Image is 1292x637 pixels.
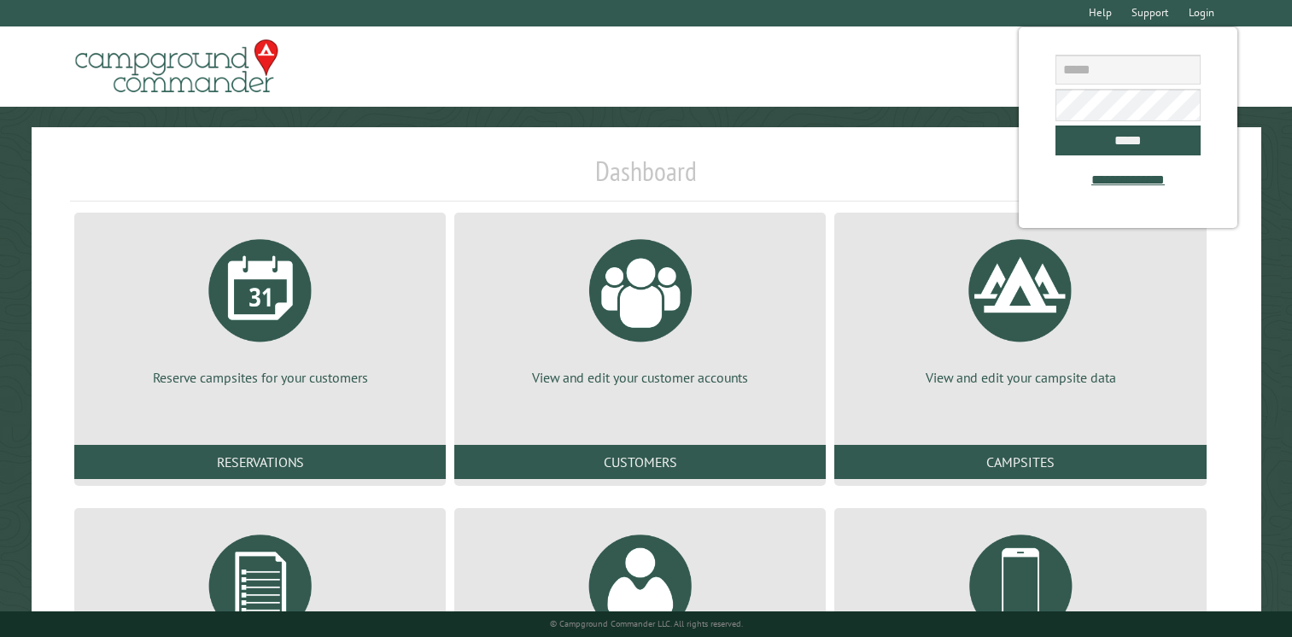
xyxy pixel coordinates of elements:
[95,368,425,387] p: Reserve campsites for your customers
[855,368,1185,387] p: View and edit your campsite data
[74,445,446,479] a: Reservations
[475,368,805,387] p: View and edit your customer accounts
[70,155,1222,202] h1: Dashboard
[475,226,805,387] a: View and edit your customer accounts
[855,226,1185,387] a: View and edit your campsite data
[95,226,425,387] a: Reserve campsites for your customers
[834,445,1206,479] a: Campsites
[70,33,284,100] img: Campground Commander
[454,445,826,479] a: Customers
[550,618,743,629] small: © Campground Commander LLC. All rights reserved.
